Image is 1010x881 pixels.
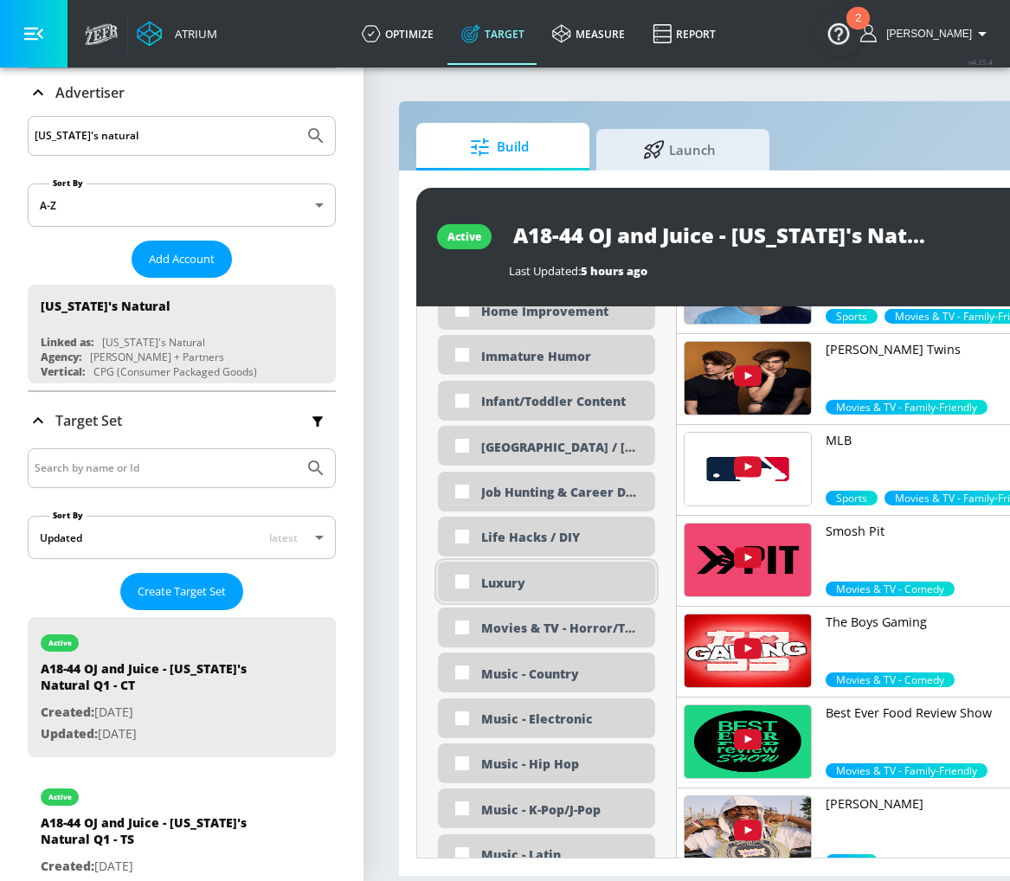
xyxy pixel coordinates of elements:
[149,249,215,269] span: Add Account
[581,263,647,279] span: 5 hours ago
[438,290,655,330] div: Home Improvement
[28,285,336,383] div: [US_STATE]'s NaturalLinked as:[US_STATE]'s NaturalAgency:[PERSON_NAME] + PartnersVertical:CPG (Co...
[41,298,170,314] div: [US_STATE]'s Natural
[55,411,122,430] p: Target Set
[93,364,257,379] div: CPG (Consumer Packaged Goods)
[826,400,987,415] span: Movies & TV - Family-Friendly
[968,57,993,67] span: v 4.25.4
[438,426,655,466] div: [GEOGRAPHIC_DATA] / [GEOGRAPHIC_DATA] Debate
[826,763,987,778] span: Movies & TV - Family-Friendly
[481,801,642,818] div: Music - K-Pop/J-Pop
[102,335,205,350] div: [US_STATE]'s Natural
[855,18,861,41] div: 2
[41,335,93,350] div: Linked as:
[438,335,655,375] div: Immature Humor
[481,756,642,772] div: Music - Hip Hop
[481,484,642,500] div: Job Hunting & Career Develpment
[481,846,642,863] div: Music - Latin
[826,763,987,778] div: 70.0%
[438,381,655,421] div: Infant/Toddler Content
[41,660,283,702] div: A18-44 OJ and Juice - [US_STATE]'s Natural Q1 - CT
[481,620,642,636] div: Movies & TV - Horror/Thriller
[28,278,336,390] nav: list of Advertiser
[41,814,283,856] div: A18-44 OJ and Juice - [US_STATE]'s Natural Q1 - TS
[826,672,955,687] span: Movies & TV - Comedy
[41,858,94,874] span: Created:
[28,617,336,757] div: activeA18-44 OJ and Juice - [US_STATE]'s Natural Q1 - CTCreated:[DATE]Updated:[DATE]
[269,531,298,545] span: latest
[28,68,336,117] div: Advertiser
[685,251,811,324] img: UUOOw_13nkOTxEv-ZI3Hg0SQ
[55,83,125,102] p: Advertiser
[35,125,297,147] input: Search by name
[639,3,730,65] a: Report
[538,3,639,65] a: measure
[438,698,655,738] div: Music - Electronic
[438,653,655,692] div: Music - Country
[481,529,642,545] div: Life Hacks / DIY
[826,582,955,596] div: 75.7%
[90,350,224,364] div: [PERSON_NAME] + Partners
[41,856,283,878] p: [DATE]
[28,183,336,227] div: A-Z
[685,342,811,415] img: UUbp9MyKCTEww4CxEzc_Tp0Q
[860,23,993,44] button: [PERSON_NAME]
[120,573,243,610] button: Create Target Set
[40,531,82,545] div: Updated
[481,393,642,409] div: Infant/Toddler Content
[481,303,642,319] div: Home Improvement
[438,834,655,874] div: Music - Latin
[826,672,955,687] div: 70.0%
[41,364,85,379] div: Vertical:
[826,309,878,324] div: 90.0%
[48,793,72,801] div: active
[297,117,335,155] button: Submit Search
[41,723,283,745] p: [DATE]
[35,457,297,479] input: Search by name or Id
[49,510,87,521] label: Sort By
[438,743,655,783] div: Music - Hip Hop
[685,796,811,869] img: UUMidDirOM3aBSuZHacN_GoQ
[685,705,811,778] img: UUcAd5Np7fO8SeejB1FVKcYw
[434,126,565,168] span: Build
[879,28,972,40] span: login as: ashley.jan@zefr.com
[41,704,94,720] span: Created:
[348,3,447,65] a: optimize
[826,491,878,505] div: 99.0%
[48,639,72,647] div: active
[41,725,98,742] span: Updated:
[826,854,878,869] span: Sports
[438,788,655,828] div: Music - K-Pop/J-Pop
[685,433,811,505] img: UUoLrcjPV5PbUrUyXq5mjc_A
[137,21,217,47] a: Atrium
[481,711,642,727] div: Music - Electronic
[826,582,955,596] span: Movies & TV - Comedy
[685,524,811,596] img: UUYJPby9DRCteedh5tfxVbrw
[438,608,655,647] div: Movies & TV - Horror/Thriller
[826,854,878,869] div: 99.0%
[49,177,87,189] label: Sort By
[438,517,655,556] div: Life Hacks / DIY
[447,3,538,65] a: Target
[614,129,745,170] span: Launch
[138,582,226,601] span: Create Target Set
[132,241,232,278] button: Add Account
[28,392,336,449] div: Target Set
[826,491,878,505] span: Sports
[685,614,811,687] img: UUtwOgy4vDxfGmsHR0YMVufg
[814,9,863,57] button: Open Resource Center, 2 new notifications
[447,229,481,244] div: active
[168,26,217,42] div: Atrium
[481,348,642,364] div: Immature Humor
[826,309,878,324] span: Sports
[481,439,642,455] div: [GEOGRAPHIC_DATA] / [GEOGRAPHIC_DATA] Debate
[481,666,642,682] div: Music - Country
[28,116,336,390] div: Advertiser
[438,562,655,601] div: Luxury
[41,702,283,723] p: [DATE]
[481,575,642,591] div: Luxury
[826,400,987,415] div: 50.0%
[41,350,81,364] div: Agency:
